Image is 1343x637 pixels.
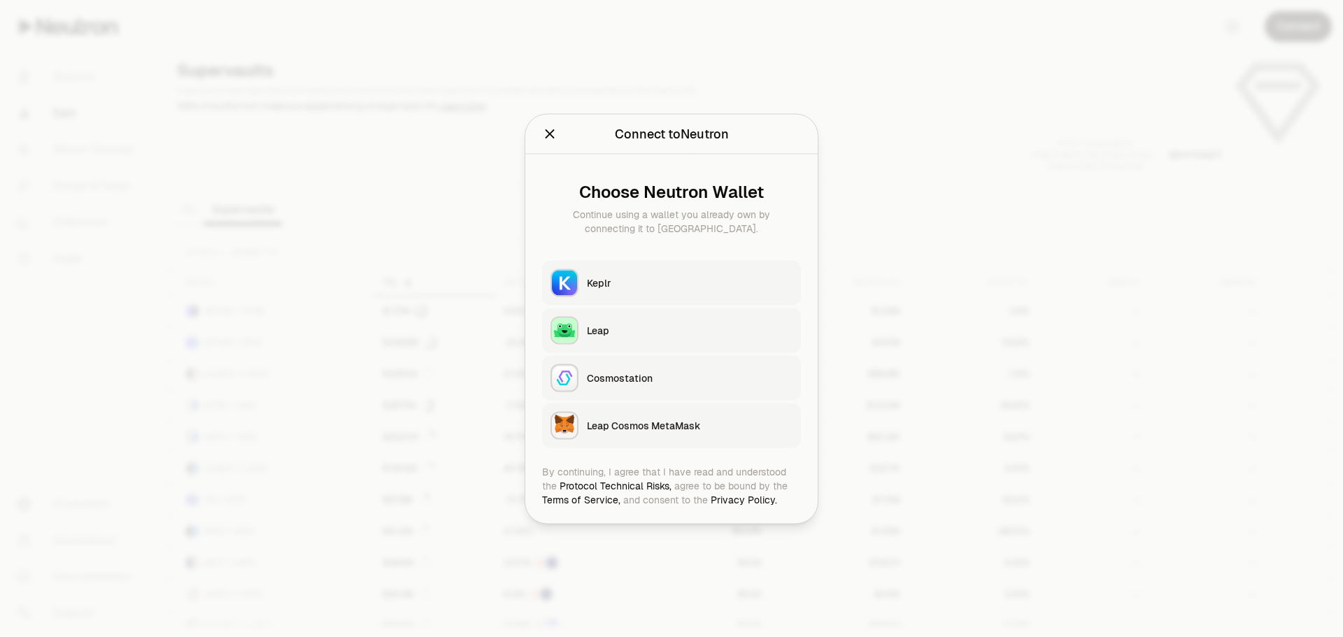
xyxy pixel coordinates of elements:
div: Leap [587,323,793,337]
button: CosmostationCosmostation [542,355,801,400]
img: Cosmostation [552,365,577,390]
div: Leap Cosmos MetaMask [587,418,793,432]
button: Close [542,124,557,143]
a: Privacy Policy. [711,493,777,506]
div: Keplr [587,275,793,289]
a: Terms of Service, [542,493,620,506]
button: KeplrKeplr [542,260,801,305]
div: Continue using a wallet you already own by connecting it to [GEOGRAPHIC_DATA]. [553,207,790,235]
a: Protocol Technical Risks, [560,479,671,492]
div: Connect to Neutron [615,124,729,143]
div: Cosmostation [587,371,793,385]
div: Choose Neutron Wallet [553,182,790,201]
img: Keplr [552,270,577,295]
button: LeapLeap [542,308,801,352]
div: By continuing, I agree that I have read and understood the agree to be bound by the and consent t... [542,464,801,506]
img: Leap Cosmos MetaMask [552,413,577,438]
img: Leap [552,317,577,343]
button: Leap Cosmos MetaMaskLeap Cosmos MetaMask [542,403,801,448]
